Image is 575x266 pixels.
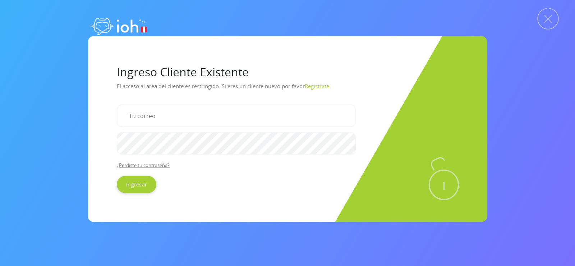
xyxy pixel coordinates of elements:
[117,65,458,78] h1: Ingreso Cliente Existente
[117,104,356,127] input: Tu correo
[117,162,170,168] a: ¿Perdiste tu contraseña?
[88,11,149,40] img: logo
[537,8,559,30] img: Cerrar
[117,80,458,99] p: El acceso al area del cliente es restringido. Si eres un cliente nuevo por favor
[117,176,156,193] input: Ingresar
[305,82,329,89] a: Registrate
